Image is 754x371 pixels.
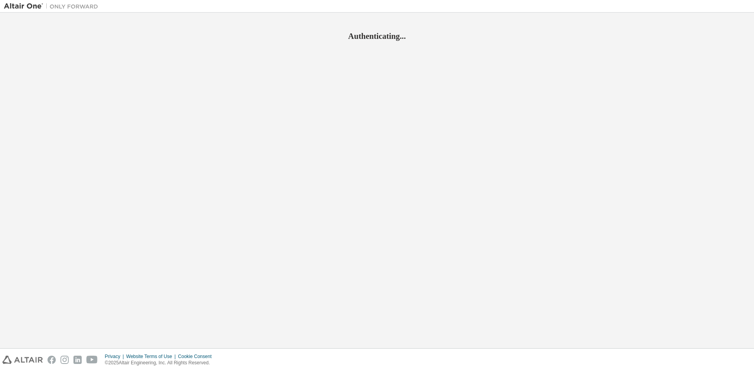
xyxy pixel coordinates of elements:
[60,356,69,364] img: instagram.svg
[86,356,98,364] img: youtube.svg
[4,31,750,41] h2: Authenticating...
[105,360,216,366] p: © 2025 Altair Engineering, Inc. All Rights Reserved.
[178,353,216,360] div: Cookie Consent
[105,353,126,360] div: Privacy
[4,2,102,10] img: Altair One
[126,353,178,360] div: Website Terms of Use
[48,356,56,364] img: facebook.svg
[2,356,43,364] img: altair_logo.svg
[73,356,82,364] img: linkedin.svg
